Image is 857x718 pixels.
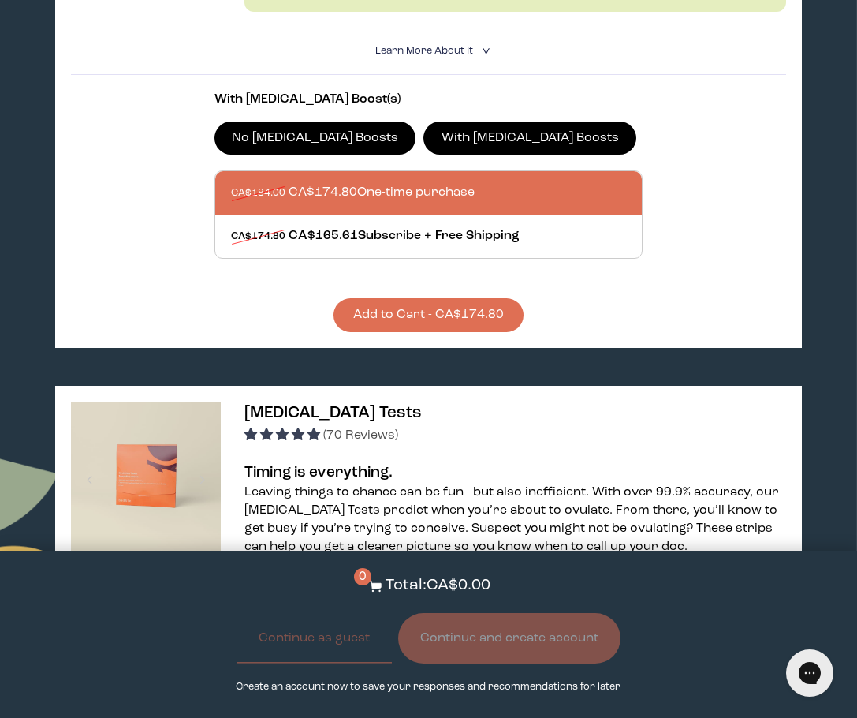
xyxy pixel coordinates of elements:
[375,46,473,56] span: Learn More About it
[244,429,323,442] span: 4.96 stars
[477,47,492,55] i: <
[398,613,620,664] button: Continue and create account
[244,465,393,481] strong: Timing is everything.
[214,122,416,155] label: No [MEDICAL_DATA] Boosts
[354,568,371,585] span: 0
[214,91,643,109] p: With [MEDICAL_DATA] Boost(s)
[71,402,221,552] img: thumbnail image
[236,679,620,694] p: Create an account now to save your responses and recommendations for later
[333,298,524,332] button: Add to Cart - CA$174.80
[244,405,422,421] span: [MEDICAL_DATA] Tests
[423,122,636,155] label: With [MEDICAL_DATA] Boosts
[386,574,490,597] p: Total: CA$0.00
[778,644,841,702] iframe: Gorgias live chat messenger
[323,429,398,442] span: (70 Reviews)
[375,43,481,58] summary: Learn More About it <
[244,484,785,556] p: Leaving things to chance can be fun—but also inefficient. With over 99.9% accuracy, our [MEDICAL_...
[237,613,392,664] button: Continue as guest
